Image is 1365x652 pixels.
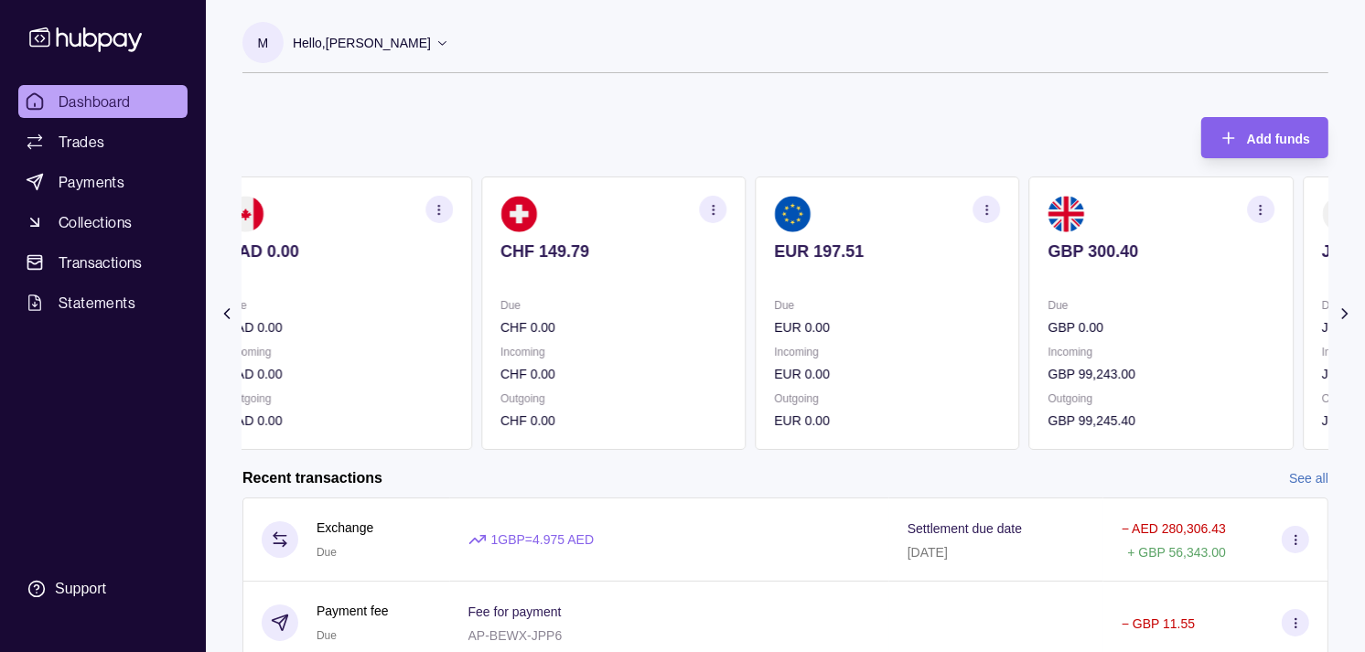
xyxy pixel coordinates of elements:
[227,196,263,232] img: ca
[774,342,1000,362] p: Incoming
[227,411,453,431] p: CAD 0.00
[317,546,337,559] span: Due
[1122,616,1195,631] p: − GBP 11.55
[774,364,1000,384] p: EUR 0.00
[1048,295,1274,315] p: Due
[59,251,143,273] span: Transactions
[1122,521,1226,536] p: − AED 280,306.43
[293,33,431,53] p: Hello, [PERSON_NAME]
[1048,342,1274,362] p: Incoming
[18,206,188,239] a: Collections
[500,317,726,337] p: CHF 0.00
[59,211,132,233] span: Collections
[908,545,948,560] p: [DATE]
[227,389,453,409] p: Outgoing
[1048,317,1274,337] p: GBP 0.00
[1201,117,1328,158] button: Add funds
[227,295,453,315] p: Due
[18,125,188,158] a: Trades
[468,628,563,643] p: AP-BEWX-JPP6
[500,411,726,431] p: CHF 0.00
[774,295,1000,315] p: Due
[18,286,188,319] a: Statements
[1289,468,1328,488] a: See all
[774,411,1000,431] p: EUR 0.00
[1322,196,1359,232] img: jp
[1048,364,1274,384] p: GBP 99,243.00
[468,604,562,619] p: Fee for payment
[317,518,373,538] p: Exchange
[227,364,453,384] p: CAD 0.00
[242,468,382,488] h2: Recent transactions
[59,131,104,153] span: Trades
[500,364,726,384] p: CHF 0.00
[500,389,726,409] p: Outgoing
[491,529,595,550] p: 1 GBP = 4.975 AED
[227,342,453,362] p: Incoming
[500,241,726,262] p: CHF 149.79
[258,33,269,53] p: M
[59,91,131,112] span: Dashboard
[774,241,1000,262] p: EUR 197.51
[774,317,1000,337] p: EUR 0.00
[55,579,106,599] div: Support
[1048,196,1085,232] img: gb
[227,241,453,262] p: CAD 0.00
[18,570,188,608] a: Support
[1127,545,1226,560] p: + GBP 56,343.00
[908,521,1022,536] p: Settlement due date
[500,295,726,315] p: Due
[317,601,389,621] p: Payment fee
[774,196,811,232] img: eu
[227,317,453,337] p: CAD 0.00
[59,171,124,193] span: Payments
[500,342,726,362] p: Incoming
[59,292,135,314] span: Statements
[317,629,337,642] span: Due
[18,166,188,198] a: Payments
[774,389,1000,409] p: Outgoing
[1048,389,1274,409] p: Outgoing
[1048,411,1274,431] p: GBP 99,245.40
[18,246,188,279] a: Transactions
[1048,241,1274,262] p: GBP 300.40
[1247,132,1310,146] span: Add funds
[18,85,188,118] a: Dashboard
[500,196,537,232] img: ch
